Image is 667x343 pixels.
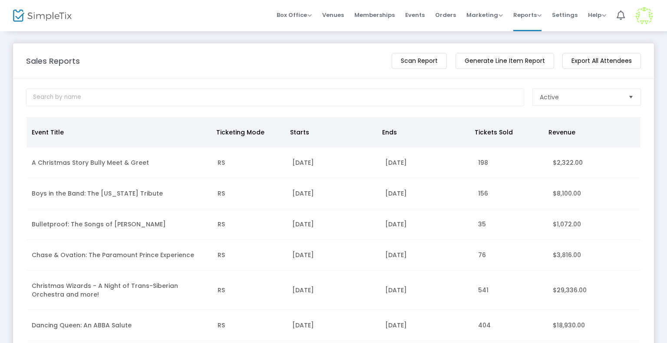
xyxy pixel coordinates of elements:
td: Boys in the Band: The [US_STATE] Tribute [26,178,212,209]
td: Christmas Wizards - A Night of Trans-Siberian Orchestra and more! [26,271,212,310]
span: Marketing [466,11,503,19]
th: Event Title [26,117,211,147]
span: Orders [435,4,456,26]
td: 198 [473,147,547,178]
td: A Christmas Story Bully Meet & Greet [26,147,212,178]
span: Help [588,11,606,19]
m-button: Export All Attendees [562,53,641,69]
td: Dancing Queen: An ABBA Salute [26,310,212,341]
m-button: Generate Line Item Report [456,53,554,69]
td: [DATE] [287,147,380,178]
td: $29,336.00 [548,271,641,310]
td: RS [212,271,287,310]
m-button: Scan Report [392,53,447,69]
td: 76 [473,240,547,271]
th: Ends [377,117,469,147]
td: [DATE] [287,209,380,240]
td: RS [212,240,287,271]
button: Select [625,89,637,105]
td: RS [212,209,287,240]
m-panel-title: Sales Reports [26,55,80,67]
td: 35 [473,209,547,240]
td: [DATE] [287,271,380,310]
td: 156 [473,178,547,209]
td: [DATE] [380,271,473,310]
th: Starts [285,117,377,147]
td: [DATE] [380,209,473,240]
td: $2,322.00 [548,147,641,178]
td: $8,100.00 [548,178,641,209]
span: Events [405,4,425,26]
td: $1,072.00 [548,209,641,240]
td: Chase & Ovation: The Paramount Prince Experience [26,240,212,271]
span: Box Office [277,11,312,19]
span: Reports [513,11,542,19]
td: RS [212,310,287,341]
th: Ticketing Mode [211,117,285,147]
td: [DATE] [380,178,473,209]
td: [DATE] [380,310,473,341]
td: 541 [473,271,547,310]
td: 404 [473,310,547,341]
td: $18,930.00 [548,310,641,341]
span: Settings [552,4,578,26]
td: $3,816.00 [548,240,641,271]
td: [DATE] [287,310,380,341]
span: Venues [322,4,344,26]
input: Search by name [26,88,524,106]
span: Memberships [354,4,395,26]
th: Tickets Sold [469,117,543,147]
td: Bulletproof: The Songs of [PERSON_NAME] [26,209,212,240]
td: [DATE] [287,240,380,271]
td: RS [212,178,287,209]
span: Active [540,93,559,101]
span: Revenue [548,128,575,137]
td: [DATE] [380,240,473,271]
td: [DATE] [380,147,473,178]
td: [DATE] [287,178,380,209]
td: RS [212,147,287,178]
